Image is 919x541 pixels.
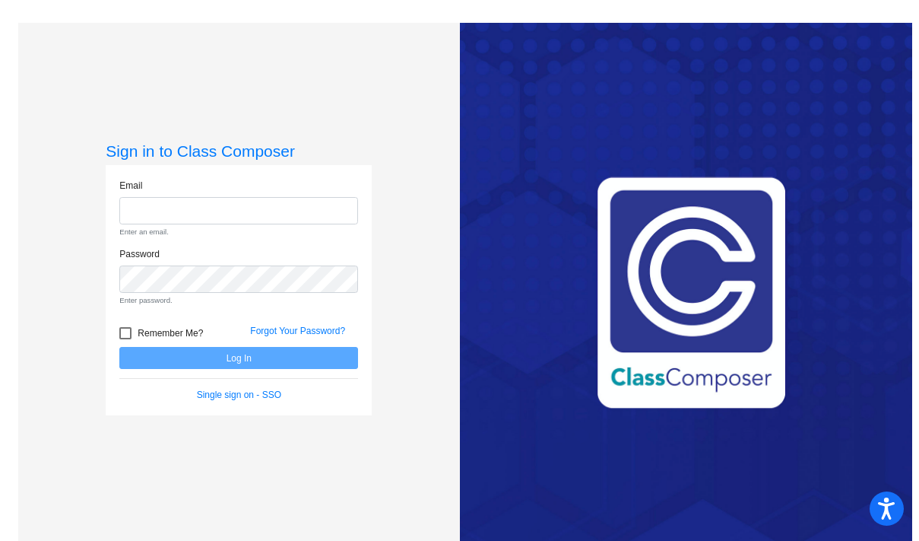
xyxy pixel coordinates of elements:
[119,347,358,369] button: Log In
[119,179,142,193] label: Email
[250,326,345,336] a: Forgot Your Password?
[119,295,358,306] small: Enter password.
[119,227,358,237] small: Enter an email.
[119,247,160,261] label: Password
[138,324,203,342] span: Remember Me?
[106,142,372,161] h3: Sign in to Class Composer
[197,390,281,400] a: Single sign on - SSO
